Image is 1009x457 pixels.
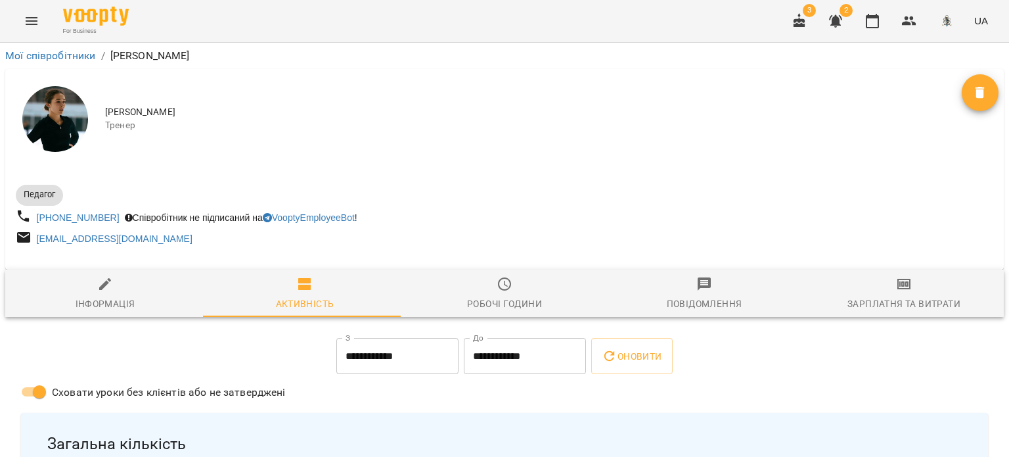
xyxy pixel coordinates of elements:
span: UA [974,14,988,28]
span: Педагог [16,189,63,201]
div: Активність [276,296,334,312]
nav: breadcrumb [5,48,1004,64]
div: Робочі години [467,296,542,312]
button: UA [969,9,993,33]
button: Оновити [591,338,672,375]
span: For Business [63,27,129,36]
div: Співробітник не підписаний на ! [122,208,360,227]
a: Мої співробітники [5,49,96,62]
div: Зарплатня та Витрати [847,296,960,312]
span: [PERSON_NAME] [105,106,962,119]
span: Тренер [105,119,962,132]
span: Загальна кількість [47,434,962,454]
span: 3 [803,4,816,17]
a: VooptyEmployeeBot [263,212,355,223]
div: Інформація [76,296,135,312]
img: Гожва Анастасія [22,86,88,152]
button: Menu [16,5,47,37]
button: Видалити [962,74,998,111]
img: Voopty Logo [63,7,129,26]
p: [PERSON_NAME] [110,48,190,64]
a: [EMAIL_ADDRESS][DOMAIN_NAME] [37,233,192,244]
a: [PHONE_NUMBER] [37,212,120,223]
img: 8c829e5ebed639b137191ac75f1a07db.png [937,12,956,30]
span: 2 [840,4,853,17]
div: Повідомлення [667,296,742,312]
li: / [101,48,105,64]
span: Оновити [602,349,661,364]
span: Сховати уроки без клієнтів або не затверджені [52,385,286,400]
